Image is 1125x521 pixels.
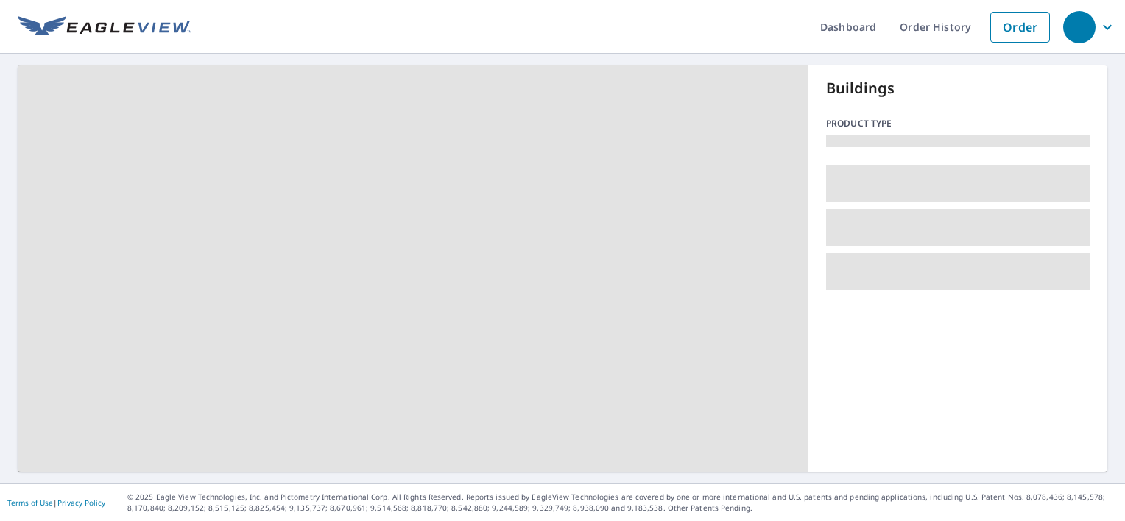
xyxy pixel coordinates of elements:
a: Privacy Policy [57,497,105,508]
img: EV Logo [18,16,191,38]
p: Buildings [826,77,1090,99]
a: Terms of Use [7,497,53,508]
p: © 2025 Eagle View Technologies, Inc. and Pictometry International Corp. All Rights Reserved. Repo... [127,492,1118,514]
p: Product type [826,117,1090,130]
p: | [7,498,105,507]
a: Order [990,12,1050,43]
